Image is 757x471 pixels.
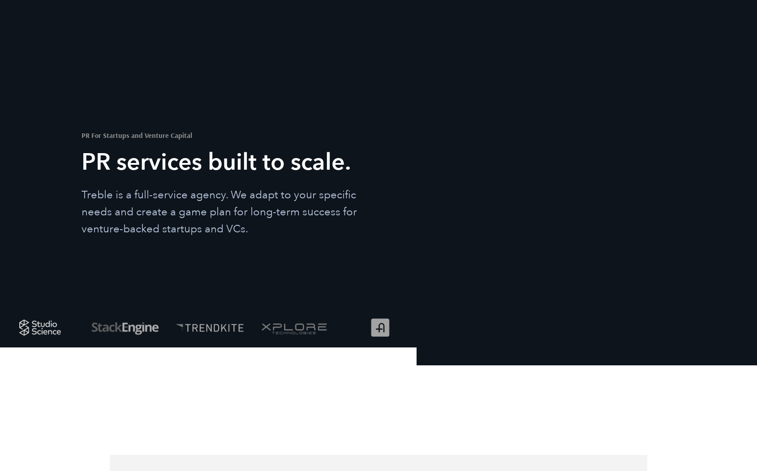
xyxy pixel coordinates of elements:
img: StackEngine logo [85,308,165,347]
img: XPlore logo [254,308,334,347]
h1: PR services built to scale. [82,146,376,179]
img: Addvocate logo [339,308,419,347]
p: Treble is a full-service agency. We adapt to your specific needs and create a game plan for long-... [82,187,376,238]
img: TrendKite logo [169,308,249,347]
h2: PR For Startups and Venture Capital [82,132,376,139]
